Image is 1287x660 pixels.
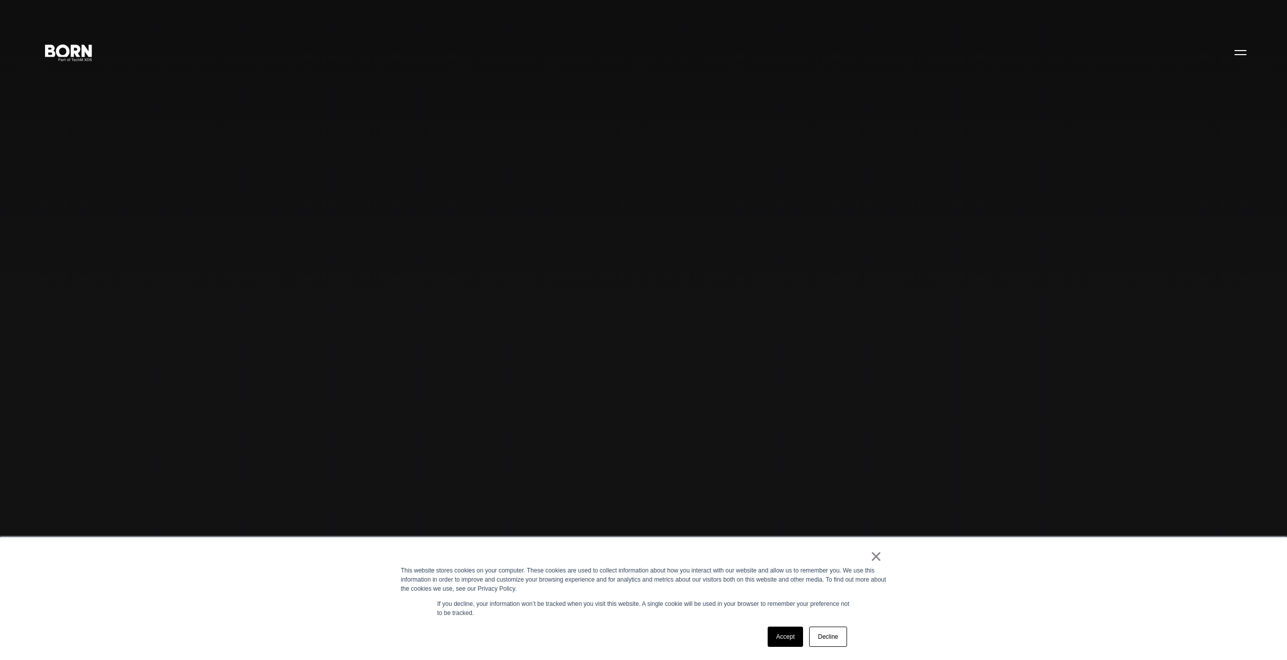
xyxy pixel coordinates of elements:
a: Decline [809,627,847,647]
div: This website stores cookies on your computer. These cookies are used to collect information about... [401,566,886,593]
a: Accept [768,627,804,647]
button: Open [1228,41,1253,63]
p: If you decline, your information won’t be tracked when you visit this website. A single cookie wi... [437,599,850,618]
a: × [870,552,882,561]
